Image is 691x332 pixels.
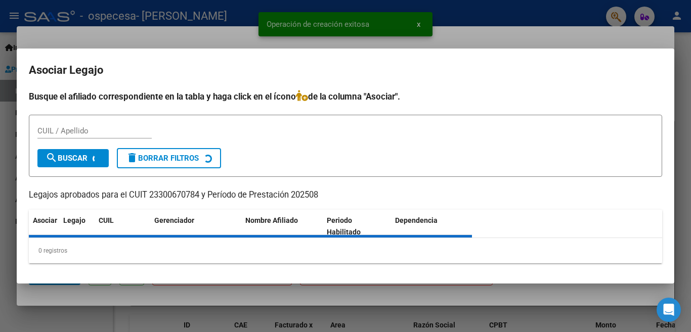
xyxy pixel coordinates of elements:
h4: Busque el afiliado correspondiente en la tabla y haga click en el ícono de la columna "Asociar". [29,90,662,103]
div: 0 registros [29,238,662,263]
h2: Asociar Legajo [29,61,662,80]
span: Asociar [33,216,57,224]
datatable-header-cell: CUIL [95,210,150,243]
datatable-header-cell: Nombre Afiliado [241,210,323,243]
div: Open Intercom Messenger [657,298,681,322]
datatable-header-cell: Gerenciador [150,210,241,243]
button: Buscar [37,149,109,167]
datatable-header-cell: Periodo Habilitado [323,210,391,243]
span: Periodo Habilitado [327,216,361,236]
mat-icon: search [46,152,58,164]
datatable-header-cell: Dependencia [391,210,472,243]
span: Legajo [63,216,85,224]
button: Borrar Filtros [117,148,221,168]
span: Nombre Afiliado [245,216,298,224]
mat-icon: delete [126,152,138,164]
p: Legajos aprobados para el CUIT 23300670784 y Período de Prestación 202508 [29,189,662,202]
datatable-header-cell: Asociar [29,210,59,243]
span: CUIL [99,216,114,224]
datatable-header-cell: Legajo [59,210,95,243]
span: Gerenciador [154,216,194,224]
span: Dependencia [395,216,438,224]
span: Buscar [46,154,88,163]
span: Borrar Filtros [126,154,199,163]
